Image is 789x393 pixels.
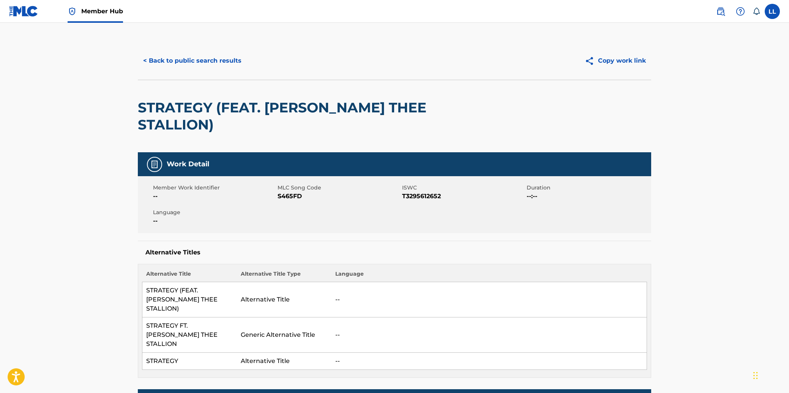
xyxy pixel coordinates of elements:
div: User Menu [765,4,780,19]
button: < Back to public search results [138,51,247,70]
td: Generic Alternative Title [237,317,331,353]
img: Work Detail [150,160,159,169]
th: Alternative Title Type [237,270,331,282]
span: Language [153,208,276,216]
span: ISWC [402,184,525,192]
td: -- [331,317,647,353]
td: STRATEGY [142,353,237,370]
th: Alternative Title [142,270,237,282]
span: -- [153,192,276,201]
td: -- [331,353,647,370]
div: Help [733,4,748,19]
span: Duration [527,184,649,192]
img: Top Rightsholder [68,7,77,16]
td: STRATEGY FT. [PERSON_NAME] THEE STALLION [142,317,237,353]
span: T3295612652 [402,192,525,201]
span: -- [153,216,276,226]
span: S465FD [278,192,400,201]
iframe: Chat Widget [751,357,789,393]
button: Copy work link [579,51,651,70]
th: Language [331,270,647,282]
td: -- [331,282,647,317]
td: STRATEGY (FEAT. [PERSON_NAME] THEE STALLION) [142,282,237,317]
img: help [736,7,745,16]
a: Public Search [713,4,728,19]
td: Alternative Title [237,282,331,317]
span: Member Work Identifier [153,184,276,192]
h5: Alternative Titles [145,249,644,256]
img: MLC Logo [9,6,38,17]
h2: STRATEGY (FEAT. [PERSON_NAME] THEE STALLION) [138,99,446,133]
span: MLC Song Code [278,184,400,192]
td: Alternative Title [237,353,331,370]
span: Member Hub [81,7,123,16]
h5: Work Detail [167,160,209,169]
span: --:-- [527,192,649,201]
iframe: Resource Center [768,264,789,327]
div: Notifications [753,8,760,15]
img: search [716,7,725,16]
img: Copy work link [585,56,598,66]
div: Drag [753,364,758,387]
